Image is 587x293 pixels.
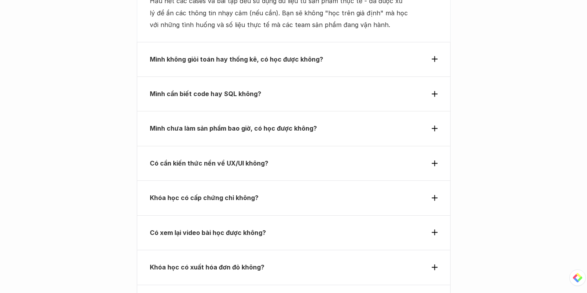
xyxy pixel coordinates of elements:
strong: Có cần kiến thức nền về UX/UI không? [150,159,268,167]
strong: Khóa học có cấp chứng chỉ không? [150,194,258,202]
strong: Mình chưa làm sản phẩm bao giờ, có học được không? [150,124,317,132]
strong: Có xem lại video bài học được không? [150,229,266,237]
strong: Khóa học có xuất hóa đơn đỏ không? [150,263,264,271]
strong: Mình cần biết code hay SQL không? [150,90,261,98]
strong: Mình không giỏi toán hay thống kê, có học được không? [150,55,323,63]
